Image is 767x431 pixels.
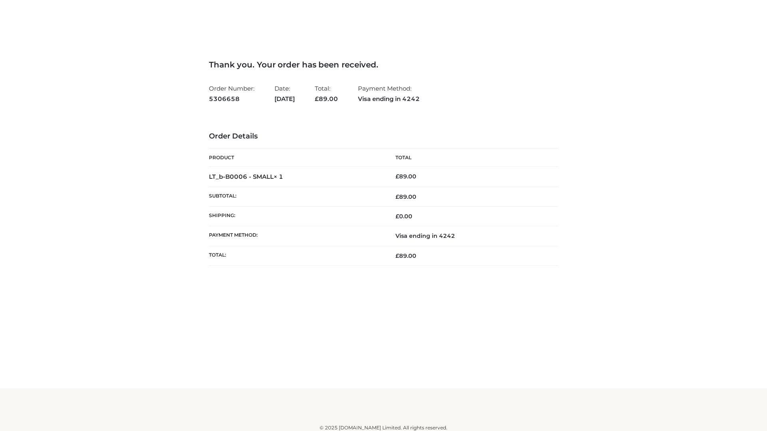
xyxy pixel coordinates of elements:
h3: Thank you. Your order has been received. [209,60,558,69]
bdi: 0.00 [395,213,412,220]
span: 89.00 [395,252,416,259]
span: £ [395,193,399,200]
span: £ [395,252,399,259]
strong: [DATE] [274,94,295,104]
bdi: 89.00 [395,173,416,180]
span: 89.00 [395,193,416,200]
th: Subtotal: [209,187,383,206]
th: Total: [209,246,383,265]
span: 89.00 [315,95,338,103]
th: Total [383,149,558,167]
th: Product [209,149,383,167]
strong: LT_b-B0006 - SMALL [209,173,283,180]
li: Order Number: [209,81,254,106]
li: Payment Method: [358,81,420,106]
td: Visa ending in 4242 [383,226,558,246]
span: £ [395,213,399,220]
th: Shipping: [209,207,383,226]
strong: 5306658 [209,94,254,104]
span: £ [315,95,319,103]
span: £ [395,173,399,180]
th: Payment method: [209,226,383,246]
li: Total: [315,81,338,106]
strong: Visa ending in 4242 [358,94,420,104]
li: Date: [274,81,295,106]
h3: Order Details [209,132,558,141]
strong: × 1 [274,173,283,180]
